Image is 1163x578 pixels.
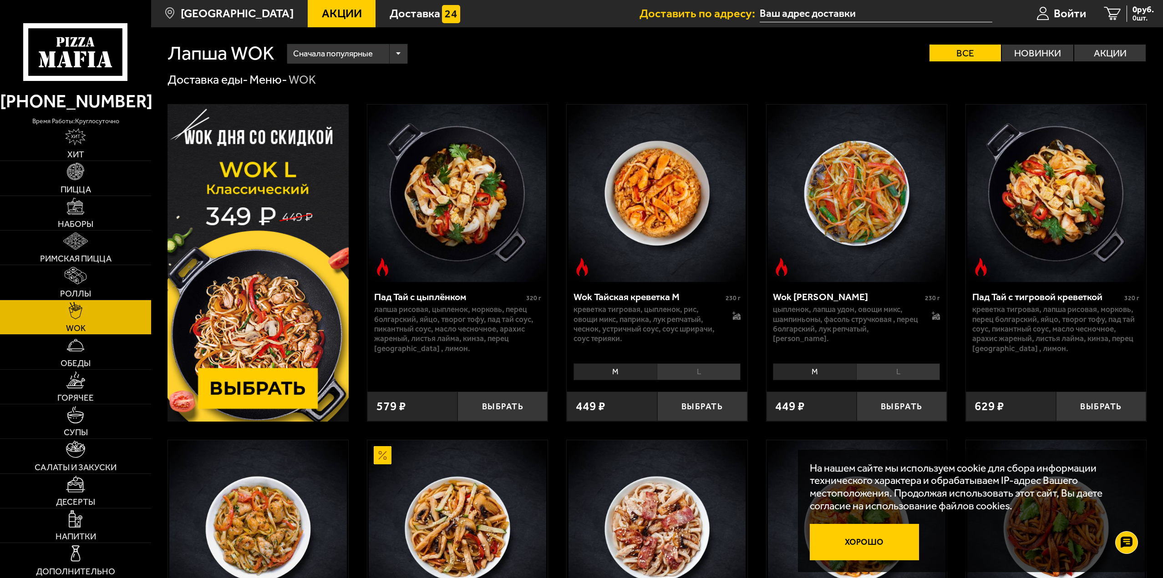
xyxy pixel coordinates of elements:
[574,291,723,303] div: Wok Тайская креветка M
[289,72,316,88] div: WOK
[376,400,406,412] span: 579 ₽
[249,72,287,87] a: Меню-
[58,220,93,228] span: Наборы
[567,105,747,282] a: Острое блюдоWok Тайская креветка M
[64,428,88,437] span: Супы
[972,291,1122,303] div: Пад Тай с тигровой креветкой
[574,305,720,343] p: креветка тигровая, цыпленок, рис, овощи микс, паприка, лук репчатый, чеснок, устричный соус, соус...
[1133,5,1154,14] span: 0 руб.
[773,291,923,303] div: Wok [PERSON_NAME]
[657,392,747,421] button: Выбрать
[181,8,294,20] span: [GEOGRAPHIC_DATA]
[775,400,805,412] span: 449 ₽
[40,254,112,263] span: Римская пицца
[374,305,541,353] p: лапша рисовая, цыпленок, морковь, перец болгарский, яйцо, творог тофу, пад тай соус, пикантный со...
[972,258,990,276] img: Острое блюдо
[56,498,95,506] span: Десерты
[856,363,940,380] li: L
[810,524,919,560] button: Хорошо
[1002,45,1073,61] label: Новинки
[67,150,84,159] span: Хит
[57,393,94,402] span: Горячее
[56,532,96,541] span: Напитки
[657,363,741,380] li: L
[1054,8,1086,20] span: Войти
[760,5,992,22] input: Ваш адрес доставки
[1074,45,1146,61] label: Акции
[390,8,440,20] span: Доставка
[61,359,91,367] span: Обеды
[374,446,392,464] img: Акционный
[66,324,86,332] span: WOK
[810,462,1129,512] p: На нашем сайте мы используем cookie для сбора информации технического характера и обрабатываем IP...
[640,8,760,20] span: Доставить по адресу:
[1056,392,1146,421] button: Выбрать
[442,5,460,23] img: 15daf4d41897b9f0e9f617042186c801.svg
[61,185,91,194] span: Пицца
[726,294,741,302] span: 230 г
[293,42,373,65] span: Сначала популярные
[1124,294,1139,302] span: 320 г
[574,363,657,380] li: M
[966,105,1146,282] a: Острое блюдоПад Тай с тигровой креветкой
[168,44,274,63] h1: Лапша WOK
[569,105,746,282] img: Wok Тайская креветка M
[972,305,1139,353] p: креветка тигровая, лапша рисовая, морковь, перец болгарский, яйцо, творог тофу, пад тай соус, пик...
[36,567,115,576] span: Дополнительно
[1133,15,1154,22] span: 0 шт.
[322,8,362,20] span: Акции
[576,400,605,412] span: 449 ₽
[60,289,91,298] span: Роллы
[857,392,947,421] button: Выбрать
[369,105,546,282] img: Пад Тай с цыплёнком
[367,105,548,282] a: Острое блюдоПад Тай с цыплёнком
[457,392,548,421] button: Выбрать
[773,363,856,380] li: M
[773,305,919,343] p: цыпленок, лапша удон, овощи микс, шампиньоны, фасоль стручковая , перец болгарский, лук репчатый,...
[526,294,541,302] span: 320 г
[772,258,791,276] img: Острое блюдо
[925,294,940,302] span: 230 г
[768,105,945,282] img: Wok Карри М
[975,400,1004,412] span: 629 ₽
[35,463,117,472] span: Салаты и закуски
[374,291,524,303] div: Пад Тай с цыплёнком
[929,45,1001,61] label: Все
[374,258,392,276] img: Острое блюдо
[967,105,1145,282] img: Пад Тай с тигровой креветкой
[168,72,248,87] a: Доставка еды-
[767,105,947,282] a: Острое блюдоWok Карри М
[573,258,591,276] img: Острое блюдо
